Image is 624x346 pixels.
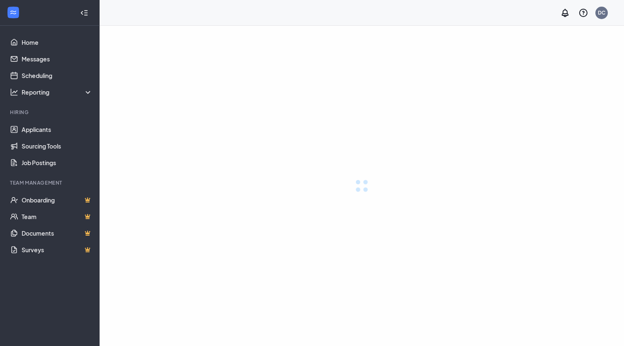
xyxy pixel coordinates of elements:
div: DC [598,9,605,16]
svg: Collapse [80,9,88,17]
a: Sourcing Tools [22,138,93,154]
a: DocumentsCrown [22,225,93,241]
a: Applicants [22,121,93,138]
svg: Notifications [560,8,570,18]
a: Scheduling [22,67,93,84]
svg: Analysis [10,88,18,96]
a: Messages [22,51,93,67]
div: Team Management [10,179,91,186]
a: OnboardingCrown [22,192,93,208]
a: Job Postings [22,154,93,171]
div: Reporting [22,88,93,96]
a: TeamCrown [22,208,93,225]
div: Hiring [10,109,91,116]
svg: WorkstreamLogo [9,8,17,17]
a: Home [22,34,93,51]
svg: QuestionInfo [578,8,588,18]
a: SurveysCrown [22,241,93,258]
